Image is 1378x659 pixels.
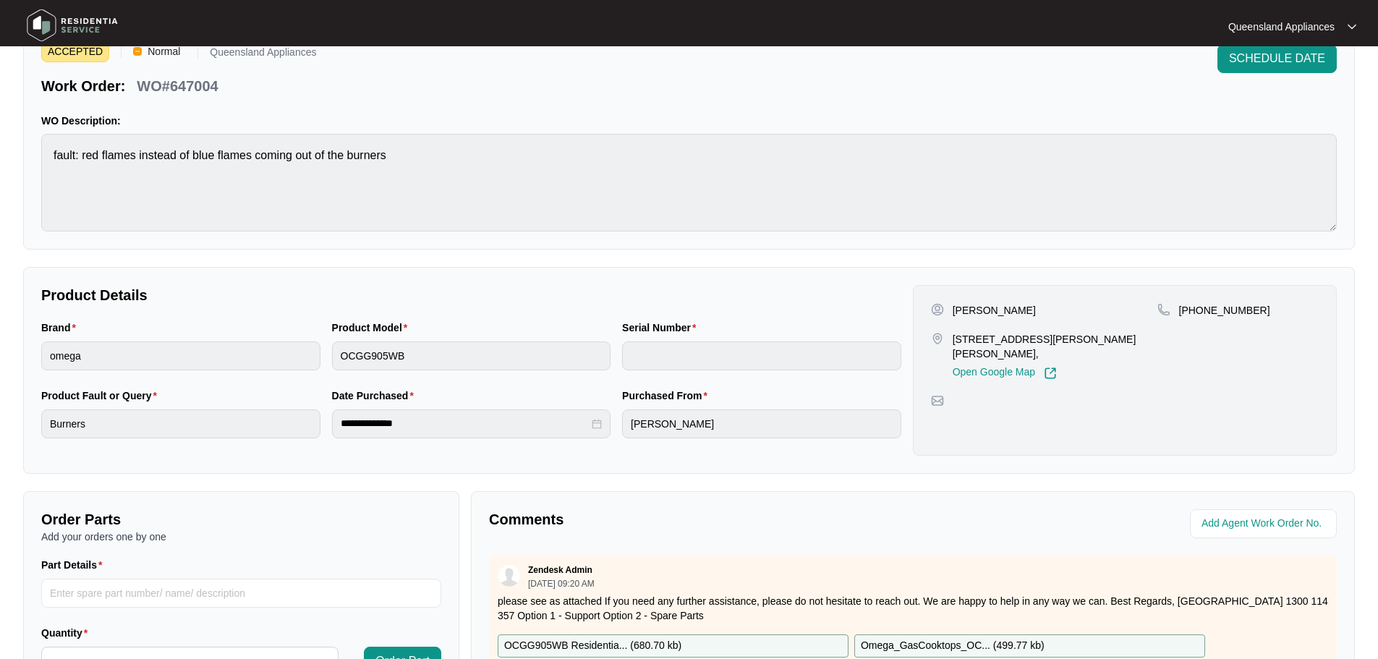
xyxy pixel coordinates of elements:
[41,579,441,608] input: Part Details
[1044,367,1057,380] img: Link-External
[41,285,901,305] p: Product Details
[22,4,123,47] img: residentia service logo
[504,638,681,654] p: OCGG905WB Residentia... ( 680.70 kb )
[41,409,320,438] input: Product Fault or Query
[489,509,903,530] p: Comments
[332,341,611,370] input: Product Model
[931,332,944,345] img: map-pin
[622,388,713,403] label: Purchased From
[41,76,125,96] p: Work Order:
[41,509,441,530] p: Order Parts
[41,530,441,544] p: Add your orders one by one
[622,341,901,370] input: Serial Number
[332,388,420,403] label: Date Purchased
[931,394,944,407] img: map-pin
[1228,20,1335,34] p: Queensland Appliances
[1217,44,1337,73] button: SCHEDULE DATE
[41,114,1337,128] p: WO Description:
[41,558,109,572] label: Part Details
[142,41,186,62] span: Normal
[861,638,1045,654] p: Omega_GasCooktops_OC... ( 499.77 kb )
[528,579,595,588] p: [DATE] 09:20 AM
[1202,515,1328,532] input: Add Agent Work Order No.
[931,303,944,316] img: user-pin
[528,564,592,576] p: Zendesk Admin
[1348,23,1356,30] img: dropdown arrow
[622,409,901,438] input: Purchased From
[41,388,163,403] label: Product Fault or Query
[133,47,142,56] img: Vercel Logo
[953,303,1036,318] p: [PERSON_NAME]
[498,594,1328,623] p: please see as attached If you need any further assistance, please do not hesitate to reach out. W...
[953,332,1157,361] p: ​[STREET_ADDRESS][PERSON_NAME][PERSON_NAME],
[41,341,320,370] input: Brand
[1179,303,1270,318] p: [PHONE_NUMBER]
[41,320,82,335] label: Brand
[622,320,702,335] label: Serial Number
[41,626,93,640] label: Quantity
[953,367,1057,380] a: Open Google Map
[41,41,109,62] span: ACCEPTED
[210,47,316,62] p: Queensland Appliances
[341,416,590,431] input: Date Purchased
[332,320,414,335] label: Product Model
[498,565,520,587] img: user.svg
[1157,303,1170,316] img: map-pin
[137,76,218,96] p: WO#647004
[1229,50,1325,67] span: SCHEDULE DATE
[41,134,1337,231] textarea: fault: red flames instead of blue flames coming out of the burners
